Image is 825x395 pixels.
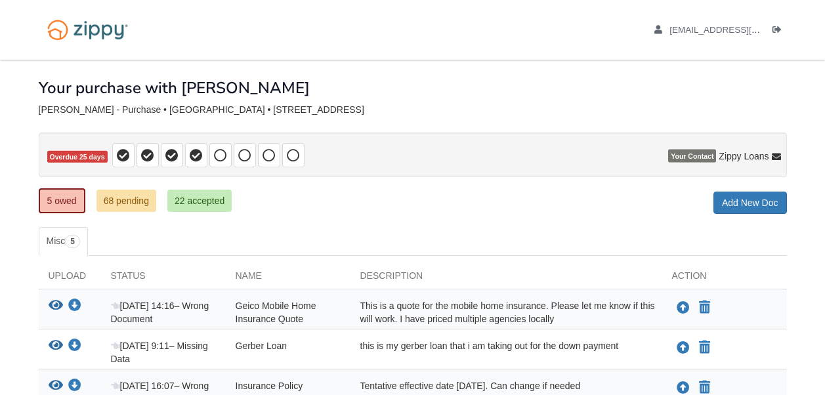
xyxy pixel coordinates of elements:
[226,269,350,289] div: Name
[39,227,88,256] a: Misc
[111,341,169,351] span: [DATE] 9:11
[675,339,691,356] button: Upload Gerber Loan
[668,150,716,163] span: Your Contact
[111,381,175,391] span: [DATE] 16:07
[49,379,63,393] button: View Insurance Policy
[662,269,787,289] div: Action
[68,301,81,312] a: Download Geico Mobile Home Insurance Quote
[96,190,156,212] a: 68 pending
[698,340,711,356] button: Declare Gerber Loan not applicable
[101,269,226,289] div: Status
[236,381,303,391] span: Insurance Policy
[101,299,226,325] div: – Wrong Document
[350,339,662,365] div: this is my gerber loan that i am taking out for the down payment
[654,25,820,38] a: edit profile
[39,269,101,289] div: Upload
[669,25,820,35] span: jacquelinemichelle@myyahoo.com
[675,299,691,316] button: Upload Geico Mobile Home Insurance Quote
[101,339,226,365] div: – Missing Data
[47,151,108,163] span: Overdue 25 days
[49,299,63,313] button: View Geico Mobile Home Insurance Quote
[713,192,787,214] a: Add New Doc
[39,13,137,47] img: Logo
[68,341,81,352] a: Download Gerber Loan
[698,300,711,316] button: Declare Geico Mobile Home Insurance Quote not applicable
[772,25,787,38] a: Log out
[236,301,316,324] span: Geico Mobile Home Insurance Quote
[236,341,287,351] span: Gerber Loan
[49,339,63,353] button: View Gerber Loan
[111,301,175,311] span: [DATE] 14:16
[350,299,662,325] div: This is a quote for the mobile home insurance. Please let me know if this will work. I have price...
[39,104,787,115] div: [PERSON_NAME] - Purchase • [GEOGRAPHIC_DATA] • [STREET_ADDRESS]
[350,269,662,289] div: Description
[719,150,769,163] span: Zippy Loans
[39,79,310,96] h1: Your purchase with [PERSON_NAME]
[167,190,232,212] a: 22 accepted
[39,188,85,213] a: 5 owed
[68,381,81,392] a: Download Insurance Policy
[65,235,80,248] span: 5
